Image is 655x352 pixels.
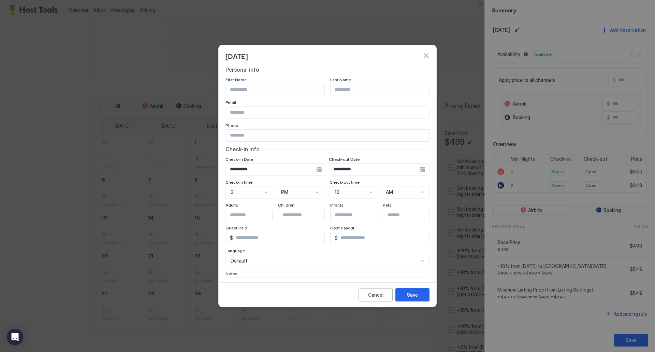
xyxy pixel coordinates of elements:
[330,180,360,185] span: Check-out time
[335,189,339,195] span: 10
[395,288,430,301] button: Save
[226,84,324,96] input: Input Field
[225,100,236,105] span: Email
[225,271,237,276] span: Notes
[225,66,259,73] span: Personal info
[329,164,420,175] input: Input Field
[231,189,234,195] span: 3
[225,123,238,128] span: Phone
[226,209,282,221] input: Input Field
[226,164,316,175] input: Input Field
[383,209,439,221] input: Input Field
[407,291,418,298] div: Save
[359,288,393,301] button: Cancel
[278,209,334,221] input: Input Field
[331,209,387,221] input: Input Field
[386,189,393,195] span: AM
[226,107,429,118] input: Input Field
[7,329,23,345] div: Open Intercom Messenger
[225,225,247,230] span: Guest Paid
[330,225,354,230] span: Host Payout
[226,278,429,311] textarea: Input Field
[330,202,344,208] span: Infants
[281,189,288,195] span: PM
[225,180,252,185] span: Check-in time
[331,84,429,96] input: Input Field
[225,146,260,153] span: Check-in info
[368,291,383,298] div: Cancel
[231,258,247,264] span: Default
[230,235,233,241] span: $
[233,232,324,244] input: Input Field
[330,77,351,82] span: Last Name
[225,77,247,82] span: First Name
[338,232,429,244] input: Input Field
[335,235,338,241] span: $
[225,157,253,162] span: Check-in Date
[278,202,294,208] span: Children
[329,157,360,162] span: Check-out Date
[226,130,429,141] input: Input Field
[383,202,392,208] span: Pets
[225,51,248,61] span: [DATE]
[225,248,245,253] span: Language
[225,202,238,208] span: Adults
